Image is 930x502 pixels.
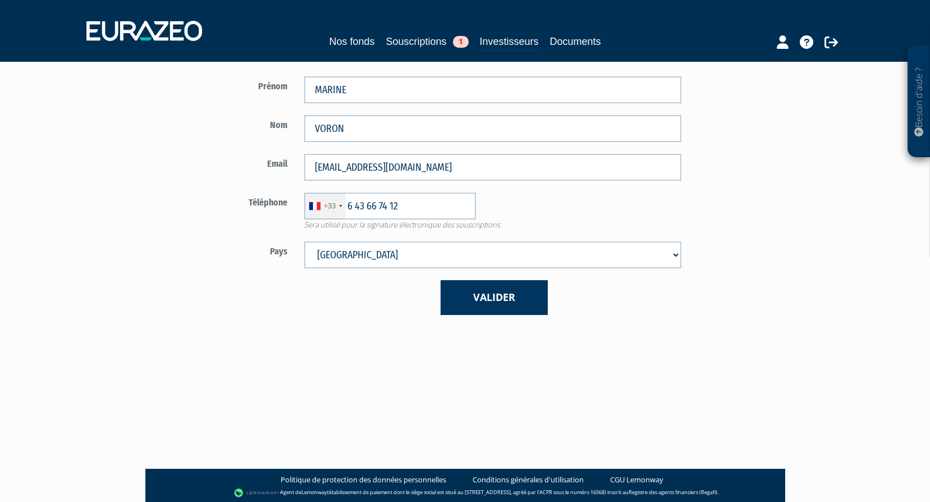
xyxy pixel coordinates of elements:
[304,193,476,220] input: 6 12 34 56 78
[629,489,717,496] a: Registre des agents financiers (Regafi)
[234,487,277,499] img: logo-lemonway.png
[386,34,468,49] a: Souscriptions1
[165,193,296,209] label: Téléphone
[329,34,374,49] a: Nos fonds
[480,34,539,51] a: Investisseurs
[301,489,327,496] a: Lemonway
[305,193,346,219] div: France: +33
[165,154,296,171] label: Email
[281,474,446,485] a: Politique de protection des données personnelles
[441,280,548,314] button: Valider
[550,34,601,49] a: Documents
[473,474,584,485] a: Conditions générales d'utilisation
[296,220,690,230] span: Sera utilisé pour la signature électronique des souscriptions
[157,487,774,499] div: - Agent de (établissement de paiement dont le siège social est situé au [STREET_ADDRESS], agréé p...
[610,474,663,485] a: CGU Lemonway
[324,200,336,211] div: +33
[453,36,469,48] span: 1
[165,241,296,258] label: Pays
[165,76,296,93] label: Prénom
[86,21,202,41] img: 1732889491-logotype_eurazeo_blanc_rvb.png
[913,51,926,152] p: Besoin d'aide ?
[165,115,296,132] label: Nom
